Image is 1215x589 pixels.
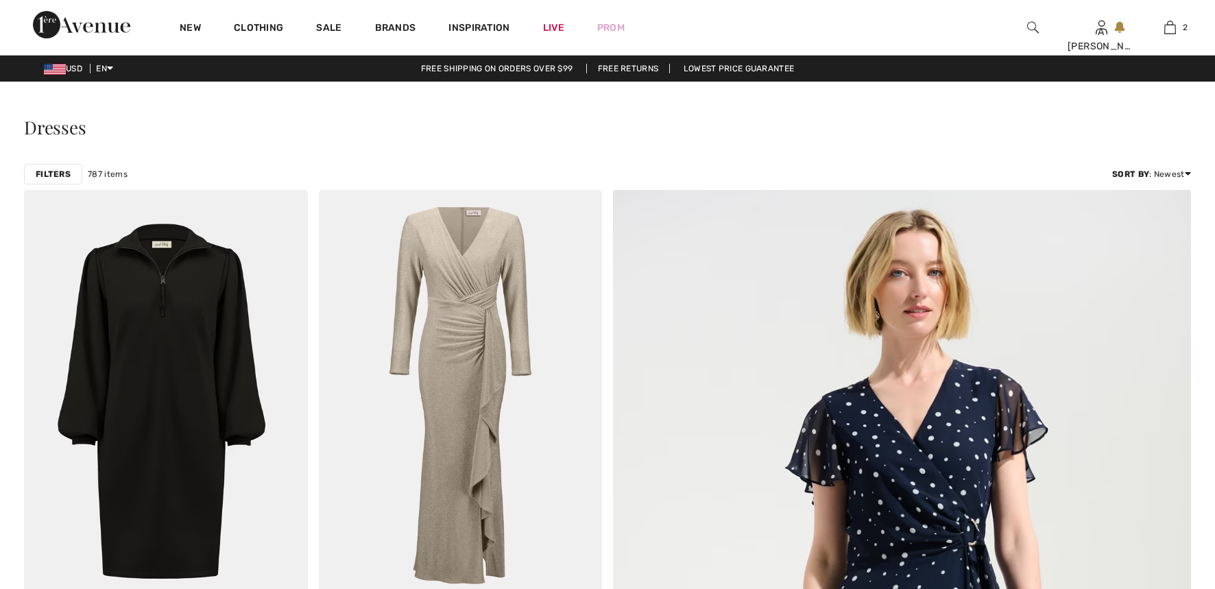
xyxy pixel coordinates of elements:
strong: Filters [36,168,71,180]
a: Brands [375,22,416,36]
a: Lowest Price Guarantee [673,64,806,73]
a: Free shipping on orders over $99 [410,64,584,73]
div: A [PERSON_NAME] [1068,25,1135,53]
a: Live [543,21,564,35]
strong: Sort By [1112,169,1149,179]
div: : Newest [1112,168,1191,180]
span: EN [96,64,113,73]
a: Free Returns [586,64,671,73]
img: search the website [1027,19,1039,36]
a: Prom [597,21,625,35]
img: US Dollar [44,64,66,75]
a: Sign In [1096,21,1107,34]
a: Clothing [234,22,283,36]
img: My Info [1096,19,1107,36]
a: New [180,22,201,36]
img: My Bag [1164,19,1176,36]
span: 787 items [88,168,128,180]
span: Dresses [24,115,86,139]
a: Sale [316,22,341,36]
a: 2 [1136,19,1203,36]
span: Inspiration [448,22,509,36]
img: 1ère Avenue [33,11,130,38]
span: 2 [1183,21,1188,34]
span: USD [44,64,88,73]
